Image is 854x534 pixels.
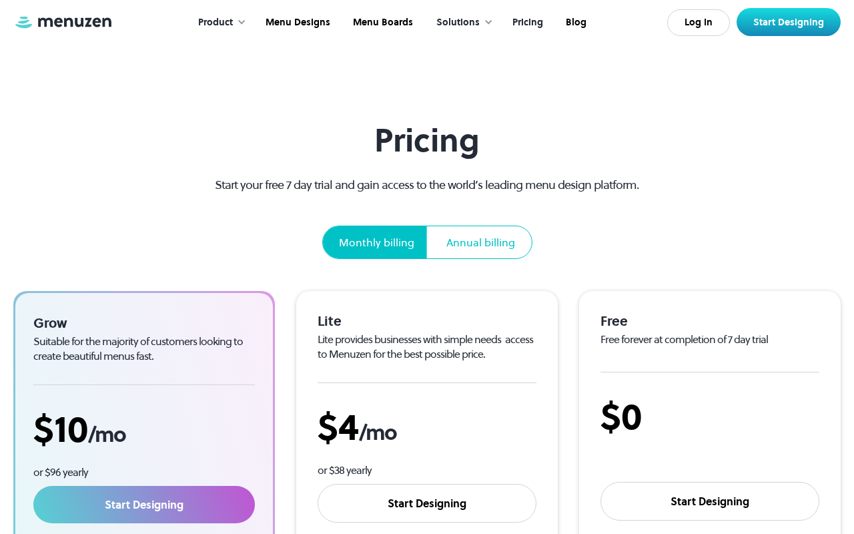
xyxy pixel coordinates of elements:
div: Lite provides businesses with simple needs access to Menuzen for the best possible price. [318,332,536,361]
div: or $38 yearly [318,463,536,478]
a: Start Designing [33,486,255,523]
h1: Pricing [191,121,663,160]
div: Free forever at completion of 7 day trial [600,332,819,347]
div: $ [318,405,536,449]
div: Annual billing [446,234,515,250]
span: 10 [54,403,88,455]
span: /mo [88,420,125,449]
div: $ [33,407,255,451]
div: Monthly billing [339,234,414,250]
div: or $96 yearly [33,465,255,480]
a: Log In [667,9,730,36]
span: /mo [359,418,396,447]
a: Start Designing [318,484,536,523]
div: Solutions [436,15,480,30]
div: Lite [318,312,536,330]
span: 4 [338,401,359,453]
div: Suitable for the majority of customers looking to create beautiful menus fast. [33,334,255,363]
p: Start your free 7 day trial and gain access to the world’s leading menu design platform. [191,176,663,194]
a: Menu Boards [340,2,423,43]
div: $0 [600,394,819,439]
div: Product [198,15,233,30]
div: Free [600,312,819,330]
a: Start Designing [600,482,819,521]
a: Blog [553,2,596,43]
div: Solutions [423,2,500,43]
div: Grow [33,314,255,332]
a: Pricing [500,2,553,43]
a: Start Designing [737,8,841,36]
a: Menu Designs [253,2,340,43]
div: Product [185,2,253,43]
